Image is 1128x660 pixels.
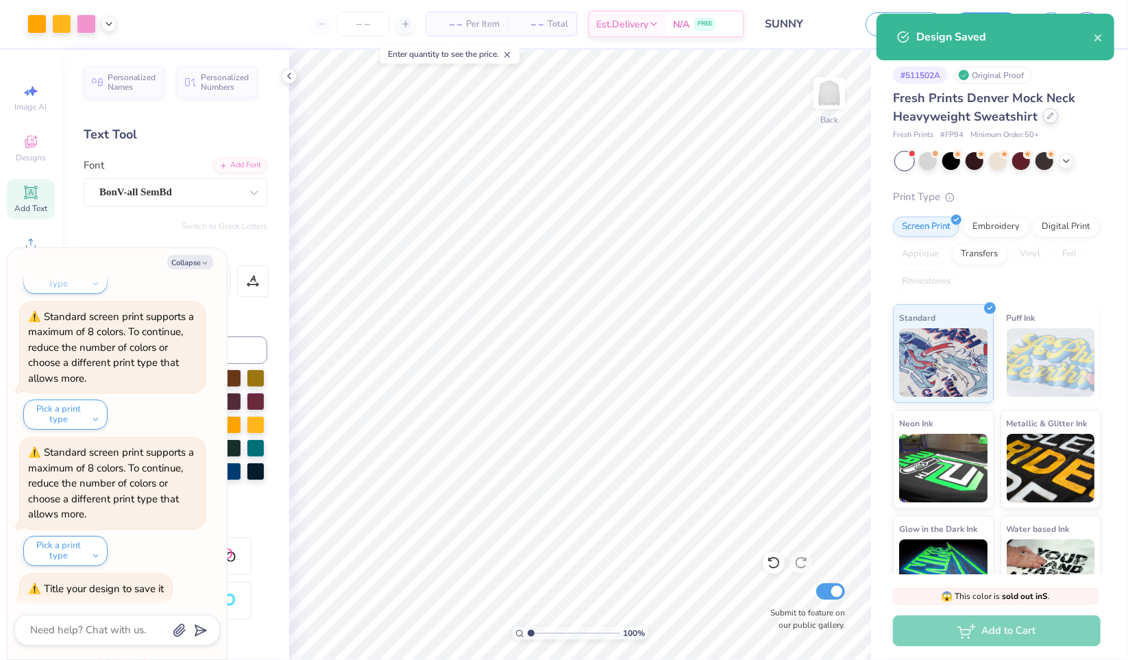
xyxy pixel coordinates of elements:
div: Format [84,245,269,261]
div: Screen Print [893,217,959,237]
span: Glow in the Dark Ink [899,522,977,536]
div: Title your design to save it [44,582,164,596]
span: – – [434,17,462,32]
span: Image AI [15,101,47,112]
span: Water based Ink [1007,522,1070,536]
div: Vinyl [1011,244,1049,265]
span: Designs [16,152,46,163]
span: Personalized Names [108,73,156,92]
span: N/A [673,17,689,32]
div: Transfers [952,244,1007,265]
span: – – [516,17,543,32]
label: Font [84,158,104,173]
div: Back [820,114,838,126]
span: Neon Ink [899,416,933,430]
span: Standard [899,310,935,325]
span: FREE [698,19,712,29]
span: 😱 [942,590,953,603]
div: Original Proof [955,66,1031,84]
button: Switch to Greek Letters [182,221,267,232]
img: Metallic & Glitter Ink [1007,434,1095,502]
span: Minimum Order: 50 + [970,130,1039,141]
button: Pick a print type [23,536,108,566]
label: Submit to feature on our public gallery. [763,607,845,631]
input: Untitled Design [755,10,855,38]
div: Digital Print [1033,217,1099,237]
span: Metallic & Glitter Ink [1007,416,1088,430]
div: Design Saved [916,29,1094,45]
div: Standard screen print supports a maximum of 8 colors. To continue, reduce the number of colors or... [28,310,194,385]
span: # FP94 [940,130,964,141]
div: Text Tool [84,125,267,144]
img: Back [816,80,843,107]
span: Add Text [14,203,47,214]
div: Embroidery [964,217,1029,237]
span: Est. Delivery [596,17,648,32]
img: Glow in the Dark Ink [899,539,988,608]
button: Pick a print type [23,264,108,294]
div: Standard screen print supports a maximum of 8 colors. To continue, reduce the number of colors or... [28,445,194,521]
div: Rhinestones [893,271,959,292]
span: Personalized Numbers [201,73,249,92]
img: Standard [899,328,988,397]
input: – – [336,12,390,36]
img: Water based Ink [1007,539,1095,608]
div: # 511502A [893,66,948,84]
img: Puff Ink [1007,328,1095,397]
div: Add Font [213,158,267,173]
div: Applique [893,244,948,265]
span: Per Item [466,17,500,32]
span: This color is . [942,590,1051,602]
button: close [1094,29,1103,45]
span: Total [548,17,568,32]
img: Neon Ink [899,434,988,502]
span: Fresh Prints [893,130,933,141]
strong: sold out in S [1003,591,1049,602]
div: Enter quantity to see the price. [380,45,519,64]
span: Fresh Prints Denver Mock Neck Heavyweight Sweatshirt [893,90,1075,125]
button: Save as [866,12,944,36]
span: Puff Ink [1007,310,1035,325]
button: Pick a print type [23,400,108,430]
div: Print Type [893,189,1101,205]
div: Foil [1053,244,1086,265]
span: 100 % [624,627,646,639]
button: Collapse [167,255,213,269]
